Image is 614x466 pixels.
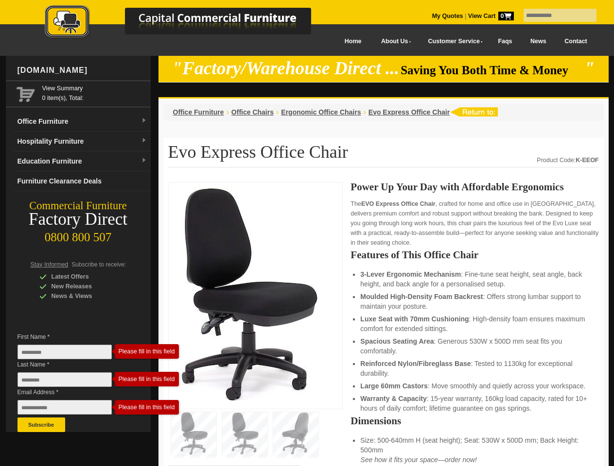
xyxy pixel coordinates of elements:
[18,372,112,387] input: Last Name *
[14,151,151,171] a: Education Furnituredropdown
[584,58,595,78] em: "
[360,435,589,465] li: Size: 500-640mm H (seat height); Seat: 530W x 500D mm; Back Height: 500mm
[576,157,598,164] strong: K-EEOF
[351,182,598,192] h2: Power Up Your Day with Affordable Ergonomics
[360,382,428,390] strong: Large 60mm Castors
[42,83,147,93] a: View Summary
[360,337,434,345] strong: Spacious Seating Area
[360,360,471,367] strong: Reinforced Nylon/Fibreglass Base
[351,250,598,260] h2: Features of This Office Chair
[231,108,274,116] a: Office Chairs
[537,155,598,165] div: Product Code:
[227,107,229,117] li: ›
[360,293,483,300] strong: Moulded High-Density Foam Backrest
[361,200,436,207] strong: EVO Express Office Chair
[466,13,513,19] a: View Cart0
[281,108,361,116] a: Ergonomic Office Chairs
[6,199,151,213] div: Commercial Furniture
[555,31,596,52] a: Contact
[489,31,522,52] a: Faqs
[360,359,589,378] li: : Tested to 1130kg for exceptional durability.
[417,31,489,52] a: Customer Service
[360,394,589,413] li: : 15-year warranty, 160kg load capacity, rated for 10+ hours of daily comfort; lifetime guarantee...
[368,108,450,116] a: Evo Express Office Chair
[168,143,599,167] h1: Evo Express Office Chair
[71,261,126,268] span: Subscribe to receive:
[14,132,151,151] a: Hospitality Furnituredropdown
[31,261,69,268] span: Stay Informed
[173,108,224,116] a: Office Furniture
[351,416,598,426] h2: Dimensions
[360,395,426,402] strong: Warranty & Capacity
[141,118,147,124] img: dropdown
[521,31,555,52] a: News
[119,404,175,411] div: Please fill in this field
[18,5,358,40] img: Capital Commercial Furniture Logo
[432,13,463,19] a: My Quotes
[401,64,583,77] span: Saving You Both Time & Money
[18,332,126,342] span: First Name *
[360,336,589,356] li: : Generous 530W x 500D mm seat fits you comfortably.
[18,5,358,43] a: Capital Commercial Furniture Logo
[39,282,132,291] div: New Releases
[360,314,589,333] li: : High-density foam ensures maximum comfort for extended sittings.
[18,360,126,369] span: Last Name *
[6,226,151,244] div: 0800 800 507
[14,56,151,85] div: [DOMAIN_NAME]
[360,292,589,311] li: : Offers strong lumbar support to maintain your posture.
[18,345,112,359] input: First Name *
[370,31,417,52] a: About Us
[276,107,279,117] li: ›
[119,348,175,355] div: Please fill in this field
[360,269,589,289] li: : Fine-tune seat height, seat angle, back height, and back angle for a personalised setup.
[174,187,319,401] img: Comfortable Evo Express Office Chair with 70mm high-density foam seat and large 60mm castors.
[6,213,151,226] div: Factory Direct
[450,107,498,116] img: return to
[141,158,147,164] img: dropdown
[18,417,65,432] button: Subscribe
[498,12,514,20] span: 0
[360,456,477,464] em: See how it fits your space—order now!
[468,13,514,19] strong: View Cart
[360,315,469,323] strong: Luxe Seat with 70mm Cushioning
[42,83,147,101] span: 0 item(s), Total:
[14,112,151,132] a: Office Furnituredropdown
[39,272,132,282] div: Latest Offers
[172,58,399,78] em: "Factory/Warehouse Direct ...
[360,381,589,391] li: : Move smoothly and quietly across your workspace.
[360,270,461,278] strong: 3-Lever Ergonomic Mechanism
[39,291,132,301] div: News & Views
[18,400,112,415] input: Email Address *
[363,107,366,117] li: ›
[351,199,598,248] p: The , crafted for home and office use in [GEOGRAPHIC_DATA], delivers premium comfort and robust s...
[141,138,147,144] img: dropdown
[119,376,175,383] div: Please fill in this field
[18,387,126,397] span: Email Address *
[14,171,151,191] a: Furniture Clearance Deals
